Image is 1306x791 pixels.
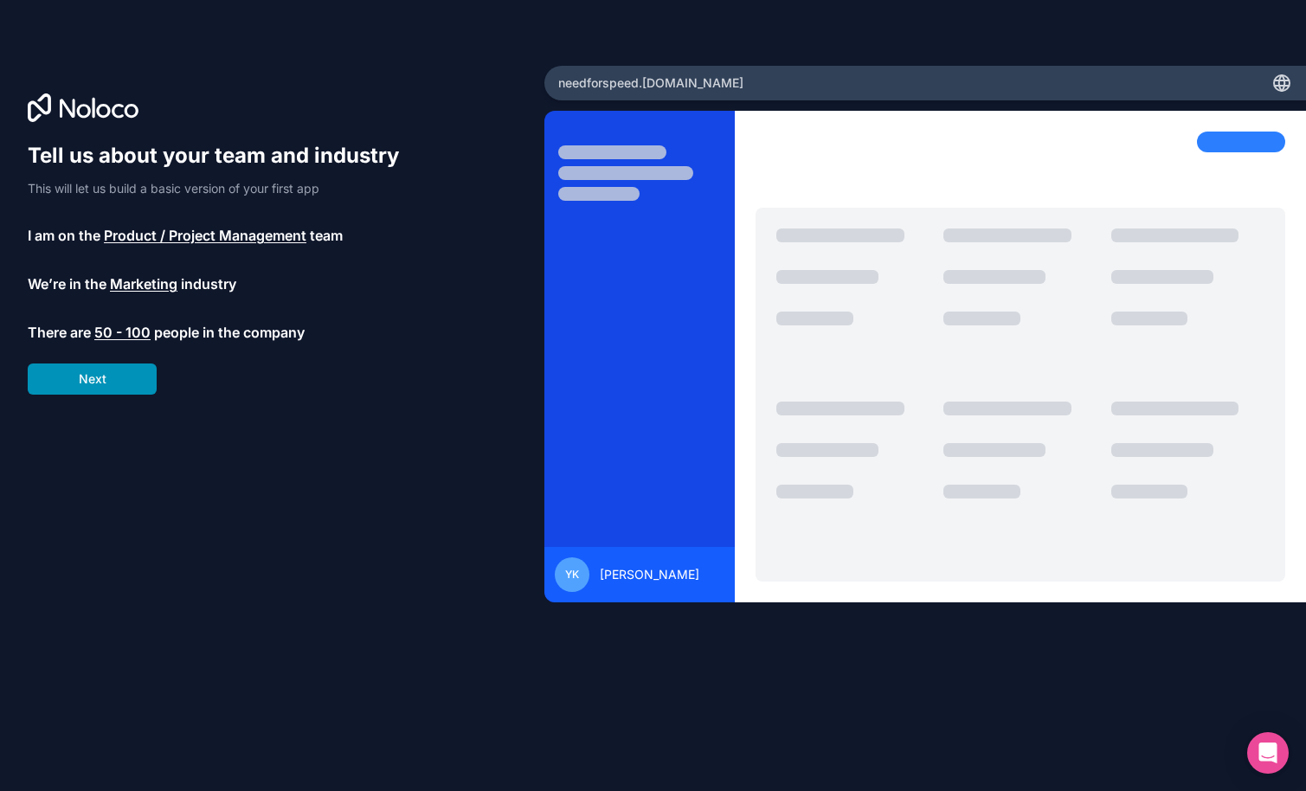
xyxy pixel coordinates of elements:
[1247,732,1289,774] div: Open Intercom Messenger
[154,322,305,343] span: people in the company
[28,225,100,246] span: I am on the
[310,225,343,246] span: team
[565,568,579,582] span: YK
[28,273,106,294] span: We’re in the
[28,322,91,343] span: There are
[28,180,415,197] p: This will let us build a basic version of your first app
[558,74,743,92] span: needforspeed .[DOMAIN_NAME]
[28,363,157,395] button: Next
[110,273,177,294] span: Marketing
[104,225,306,246] span: Product / Project Management
[28,142,415,170] h1: Tell us about your team and industry
[600,566,699,583] span: [PERSON_NAME]
[181,273,236,294] span: industry
[94,322,151,343] span: 50 - 100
